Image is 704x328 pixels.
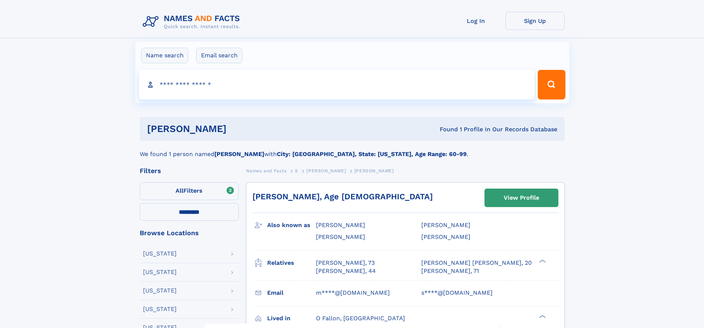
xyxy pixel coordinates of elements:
a: [PERSON_NAME], 73 [316,259,375,267]
div: [US_STATE] [143,251,177,257]
label: Name search [141,48,188,63]
span: [PERSON_NAME] [421,233,470,240]
label: Filters [140,182,239,200]
div: [US_STATE] [143,306,177,312]
h3: Email [267,287,316,299]
span: [PERSON_NAME] [316,222,365,229]
div: We found 1 person named with . [140,141,565,159]
b: City: [GEOGRAPHIC_DATA], State: [US_STATE], Age Range: 60-99 [277,151,467,158]
span: [PERSON_NAME] [316,233,365,240]
h3: Relatives [267,257,316,269]
a: [PERSON_NAME], Age [DEMOGRAPHIC_DATA] [252,192,433,201]
div: [US_STATE] [143,269,177,275]
span: [PERSON_NAME] [306,168,346,173]
span: [PERSON_NAME] [421,222,470,229]
label: Email search [196,48,242,63]
button: Search Button [538,70,565,99]
input: search input [139,70,535,99]
div: Filters [140,168,239,174]
div: View Profile [504,189,539,206]
h1: [PERSON_NAME] [147,124,333,133]
a: Names and Facts [246,166,287,175]
div: [US_STATE] [143,288,177,294]
div: Found 1 Profile In Our Records Database [333,125,557,133]
span: S [295,168,298,173]
div: Browse Locations [140,230,239,236]
span: O Fallon, [GEOGRAPHIC_DATA] [316,315,405,322]
a: [PERSON_NAME], 71 [421,267,479,275]
span: [PERSON_NAME] [354,168,394,173]
a: [PERSON_NAME], 44 [316,267,376,275]
a: S [295,166,298,175]
a: [PERSON_NAME] [306,166,346,175]
div: ❯ [537,314,546,319]
b: [PERSON_NAME] [214,151,264,158]
span: All [176,187,183,194]
img: Logo Names and Facts [140,12,246,32]
h3: Lived in [267,312,316,325]
h3: Also known as [267,219,316,231]
a: [PERSON_NAME] [PERSON_NAME], 20 [421,259,532,267]
div: ❯ [537,258,546,263]
a: View Profile [485,189,558,207]
a: Sign Up [506,12,565,30]
a: Log In [446,12,506,30]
